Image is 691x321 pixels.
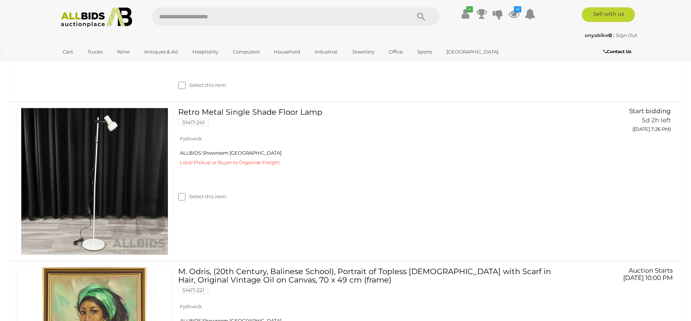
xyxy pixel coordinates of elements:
[603,49,631,54] b: Contact Us
[57,7,136,27] img: Allbids.com.au
[184,267,563,299] a: M. Odris, (20th Century, Balinese School), Portrait of Topless [DEMOGRAPHIC_DATA] with Scarf in H...
[574,108,673,136] a: Start bidding 5d 2h left ([DATE] 7:26 PM)
[574,267,673,285] a: Auction Starts[DATE] 10:00 PM
[82,46,107,58] a: Trucks
[442,46,503,58] a: [GEOGRAPHIC_DATA]
[613,32,615,38] span: |
[616,32,637,38] a: Sign Out
[585,32,613,38] a: onyabike
[310,46,342,58] a: Industrial
[460,7,471,21] a: ✔
[514,6,521,12] i: 16
[178,193,226,200] label: Select this item
[384,46,408,58] a: Office
[228,46,264,58] a: Computers
[112,46,135,58] a: Wine
[466,6,473,12] i: ✔
[623,267,673,281] span: Auction Starts [DATE] 10:00 PM
[585,32,612,38] strong: onyabike
[188,46,223,58] a: Hospitality
[184,108,563,132] a: Retro Metal Single Shade Floor Lamp 51417-241
[269,46,305,58] a: Household
[629,107,671,115] span: Start bidding
[412,46,437,58] a: Sports
[508,7,519,21] a: 16
[21,108,168,255] img: 51417-241a.jpg
[403,7,440,26] button: Search
[58,46,78,58] a: Cars
[603,48,633,56] a: Contact Us
[347,46,379,58] a: Jewellery
[178,82,226,89] label: Select this item
[139,46,183,58] a: Antiques & Art
[582,7,635,22] a: Sell with us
